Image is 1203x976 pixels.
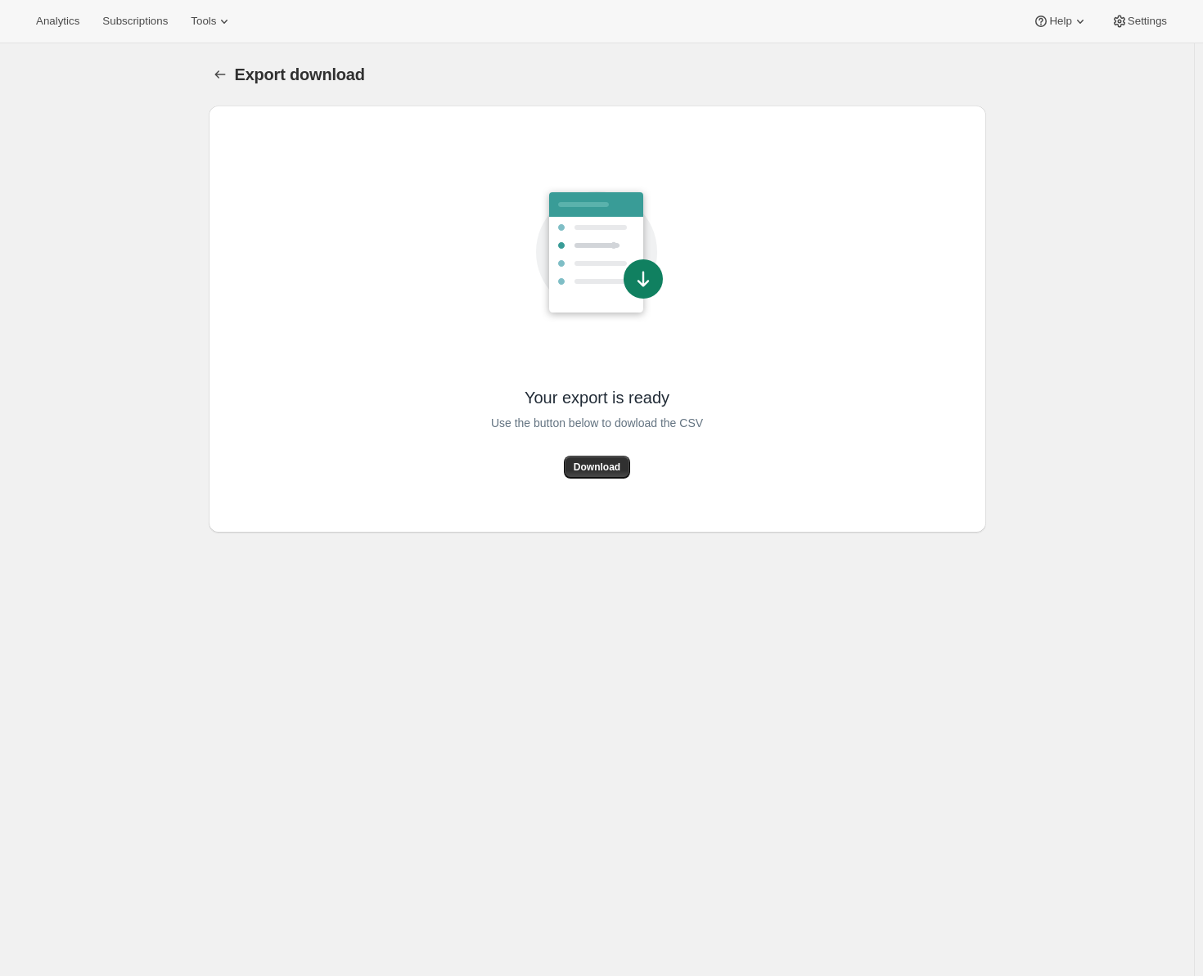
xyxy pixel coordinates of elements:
[92,10,178,33] button: Subscriptions
[235,65,365,83] span: Export download
[1023,10,1097,33] button: Help
[1102,10,1177,33] button: Settings
[574,461,620,474] span: Download
[26,10,89,33] button: Analytics
[491,413,703,433] span: Use the button below to dowload the CSV
[1128,15,1167,28] span: Settings
[36,15,79,28] span: Analytics
[1049,15,1071,28] span: Help
[181,10,242,33] button: Tools
[191,15,216,28] span: Tools
[564,456,630,479] button: Download
[525,387,669,408] span: Your export is ready
[209,63,232,86] button: Export download
[102,15,168,28] span: Subscriptions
